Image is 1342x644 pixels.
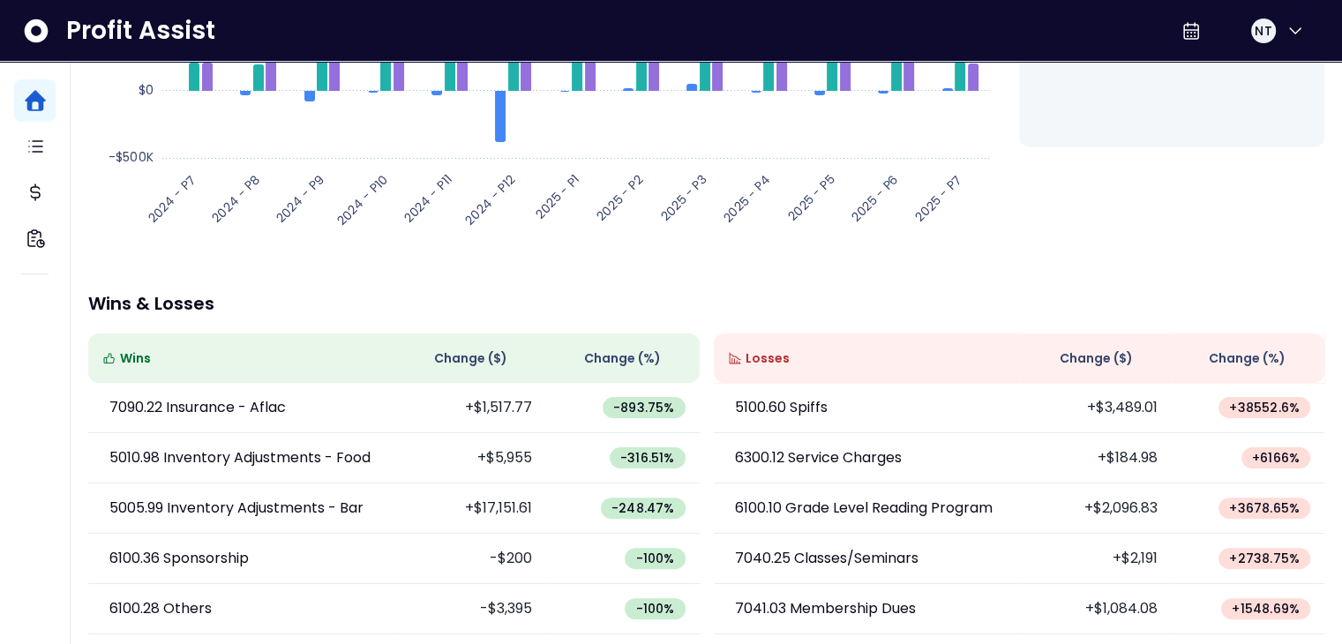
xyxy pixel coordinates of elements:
[1019,483,1172,534] td: +$2,096.83
[635,550,674,567] span: -100 %
[394,383,546,433] td: +$1,517.77
[656,170,710,224] text: 2025 - P3
[620,449,675,467] span: -316.51 %
[109,397,286,418] p: 7090.22 Insurance - Aflac
[719,170,775,226] text: 2025 - P4
[1229,550,1300,567] span: + 2738.75 %
[784,170,838,224] text: 2025 - P5
[1019,433,1172,483] td: +$184.98
[109,598,212,619] p: 6100.28 Others
[333,170,391,228] text: 2024 - P10
[144,170,200,227] text: 2024 - P7
[1209,349,1286,368] span: Change (%)
[847,170,902,225] text: 2025 - P6
[1252,449,1300,467] span: + 6166 %
[1019,584,1172,634] td: +$1,084.08
[611,499,675,517] span: -248.47 %
[735,498,993,519] p: 6100.10 Grade Level Reading Program
[400,170,455,226] text: 2024 - P11
[461,170,520,228] text: 2024 - P12
[593,170,647,224] text: 2025 - P2
[635,600,674,618] span: -100 %
[394,433,546,483] td: +$5,955
[109,148,154,166] text: -$500K
[120,349,151,368] span: Wins
[1255,22,1271,40] span: NT
[272,170,328,227] text: 2024 - P9
[394,534,546,584] td: -$200
[531,170,583,222] text: 2025 - P1
[735,598,916,619] p: 7041.03 Membership Dues
[1229,399,1300,416] span: + 38552.6 %
[735,447,902,468] p: 6300.12 Service Charges
[208,170,265,227] text: 2024 - P8
[911,170,966,225] text: 2025 - P7
[735,397,828,418] p: 5100.60 Spiffs
[1019,534,1172,584] td: +$2,191
[109,498,364,519] p: 5005.99 Inventory Adjustments - Bar
[1229,499,1300,517] span: + 3678.65 %
[746,349,790,368] span: Losses
[66,15,215,47] span: Profit Assist
[109,548,249,569] p: 6100.36 Sponsorship
[394,483,546,534] td: +$17,151.61
[109,447,371,468] p: 5010.98 Inventory Adjustments - Food
[735,548,918,569] p: 7040.25 Classes/Seminars
[434,349,507,368] span: Change ( $ )
[584,349,661,368] span: Change (%)
[1232,600,1300,618] span: + 1548.69 %
[139,81,154,99] text: $0
[394,584,546,634] td: -$3,395
[88,295,1324,312] p: Wins & Losses
[1060,349,1133,368] span: Change ( $ )
[1019,383,1172,433] td: +$3,489.01
[613,399,675,416] span: -893.75 %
